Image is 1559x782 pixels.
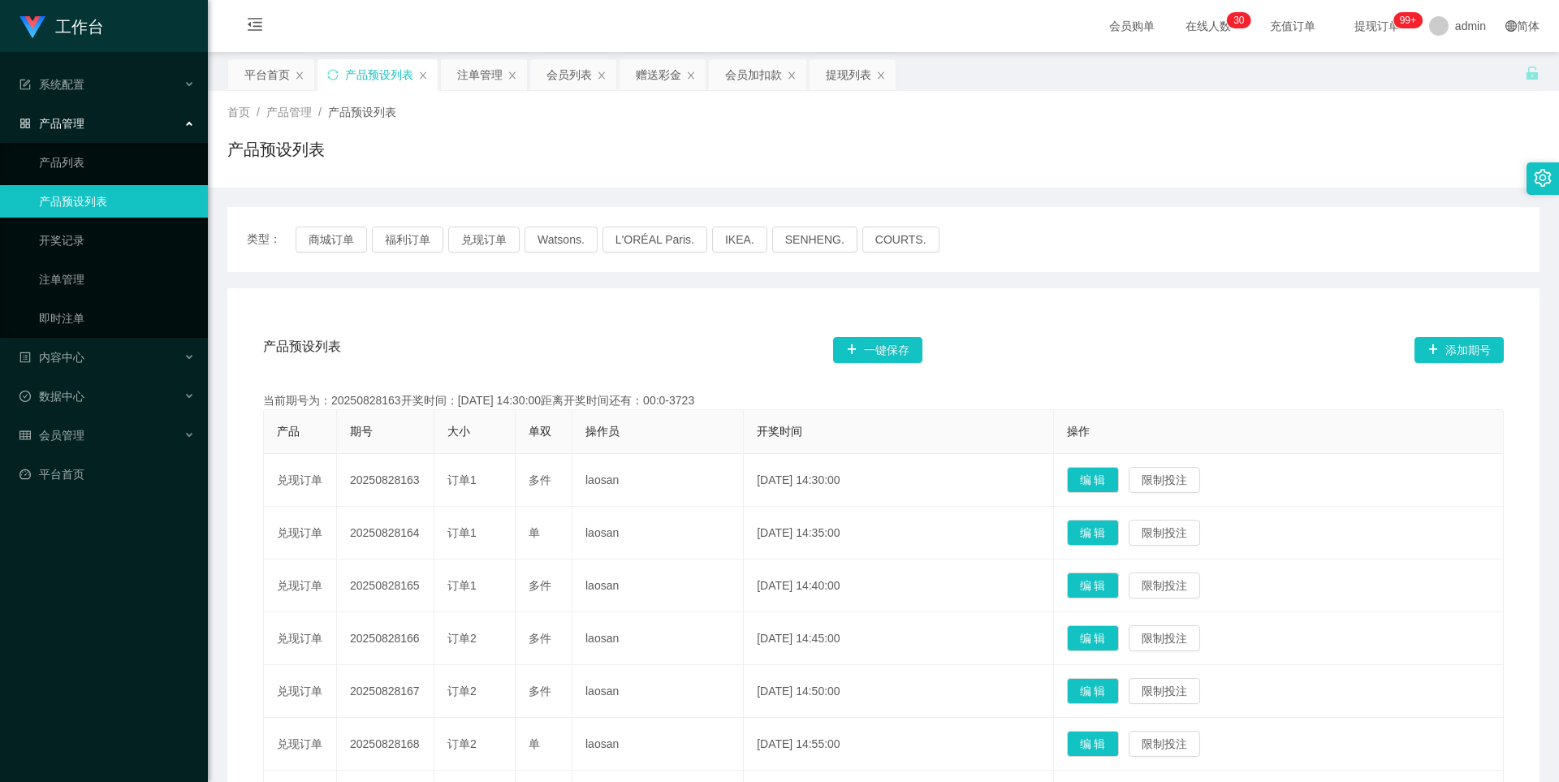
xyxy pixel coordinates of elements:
span: 会员管理 [19,429,84,442]
span: 首页 [227,106,250,119]
td: laosan [572,612,744,665]
i: 图标: form [19,79,31,90]
td: 兑现订单 [264,454,337,507]
button: 编 辑 [1067,731,1119,757]
button: 编 辑 [1067,467,1119,493]
span: 内容中心 [19,351,84,364]
i: 图标: unlock [1525,66,1540,80]
button: 商城订单 [296,227,367,253]
td: laosan [572,559,744,612]
button: 图标: plus添加期号 [1414,337,1504,363]
span: 产品管理 [19,117,84,130]
td: 20250828166 [337,612,434,665]
span: 在线人数 [1177,20,1239,32]
span: 订单2 [447,685,477,698]
button: 限制投注 [1129,678,1200,704]
i: 图标: sync [327,69,339,80]
button: 限制投注 [1129,625,1200,651]
i: 图标: menu-fold [227,1,283,53]
span: 操作员 [585,425,620,438]
span: 提现订单 [1346,20,1408,32]
a: 产品预设列表 [39,185,195,218]
span: 产品 [277,425,300,438]
i: 图标: profile [19,352,31,363]
a: 工作台 [19,19,104,32]
i: 图标: close [418,71,428,80]
a: 注单管理 [39,263,195,296]
button: SENHENG. [772,227,857,253]
div: 赠送彩金 [636,59,681,90]
div: 会员列表 [546,59,592,90]
span: 大小 [447,425,470,438]
span: 多件 [529,632,551,645]
span: 订单2 [447,632,477,645]
i: 图标: check-circle-o [19,391,31,402]
td: 20250828167 [337,665,434,718]
span: 类型： [247,227,296,253]
i: 图标: close [686,71,696,80]
p: 3 [1233,12,1239,28]
p: 0 [1239,12,1245,28]
div: 提现列表 [826,59,871,90]
td: 20250828164 [337,507,434,559]
span: 订单1 [447,579,477,592]
span: 操作 [1067,425,1090,438]
span: / [257,106,260,119]
button: 编 辑 [1067,572,1119,598]
td: laosan [572,454,744,507]
span: 多件 [529,579,551,592]
h1: 产品预设列表 [227,137,325,162]
td: laosan [572,718,744,771]
i: 图标: close [597,71,607,80]
td: [DATE] 14:30:00 [744,454,1053,507]
span: 单双 [529,425,551,438]
i: 图标: close [295,71,304,80]
td: [DATE] 14:50:00 [744,665,1053,718]
td: 20250828163 [337,454,434,507]
i: 图标: table [19,430,31,441]
i: 图标: global [1505,20,1517,32]
a: 开奖记录 [39,224,195,257]
h1: 工作台 [55,1,104,53]
td: [DATE] 14:35:00 [744,507,1053,559]
i: 图标: close [876,71,886,80]
div: 产品预设列表 [345,59,413,90]
button: 限制投注 [1129,467,1200,493]
span: 产品预设列表 [263,337,341,363]
button: 限制投注 [1129,731,1200,757]
td: 兑现订单 [264,612,337,665]
span: 订单2 [447,737,477,750]
button: 编 辑 [1067,520,1119,546]
span: 系统配置 [19,78,84,91]
button: L'ORÉAL Paris. [602,227,707,253]
td: [DATE] 14:55:00 [744,718,1053,771]
span: 多件 [529,473,551,486]
td: 兑现订单 [264,665,337,718]
span: 单 [529,526,540,539]
button: COURTS. [862,227,939,253]
div: 会员加扣款 [725,59,782,90]
td: 兑现订单 [264,718,337,771]
button: 图标: plus一键保存 [833,337,922,363]
button: 编 辑 [1067,678,1119,704]
i: 图标: close [507,71,517,80]
button: 编 辑 [1067,625,1119,651]
i: 图标: appstore-o [19,118,31,129]
td: 20250828168 [337,718,434,771]
td: laosan [572,507,744,559]
td: 兑现订单 [264,559,337,612]
td: 20250828165 [337,559,434,612]
div: 注单管理 [457,59,503,90]
span: 订单1 [447,526,477,539]
button: 限制投注 [1129,572,1200,598]
sup: 993 [1393,12,1423,28]
td: 兑现订单 [264,507,337,559]
span: 期号 [350,425,373,438]
div: 平台首页 [244,59,290,90]
td: laosan [572,665,744,718]
span: 充值订单 [1262,20,1324,32]
img: logo.9652507e.png [19,16,45,39]
span: 单 [529,737,540,750]
i: 图标: close [787,71,797,80]
button: IKEA. [712,227,767,253]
